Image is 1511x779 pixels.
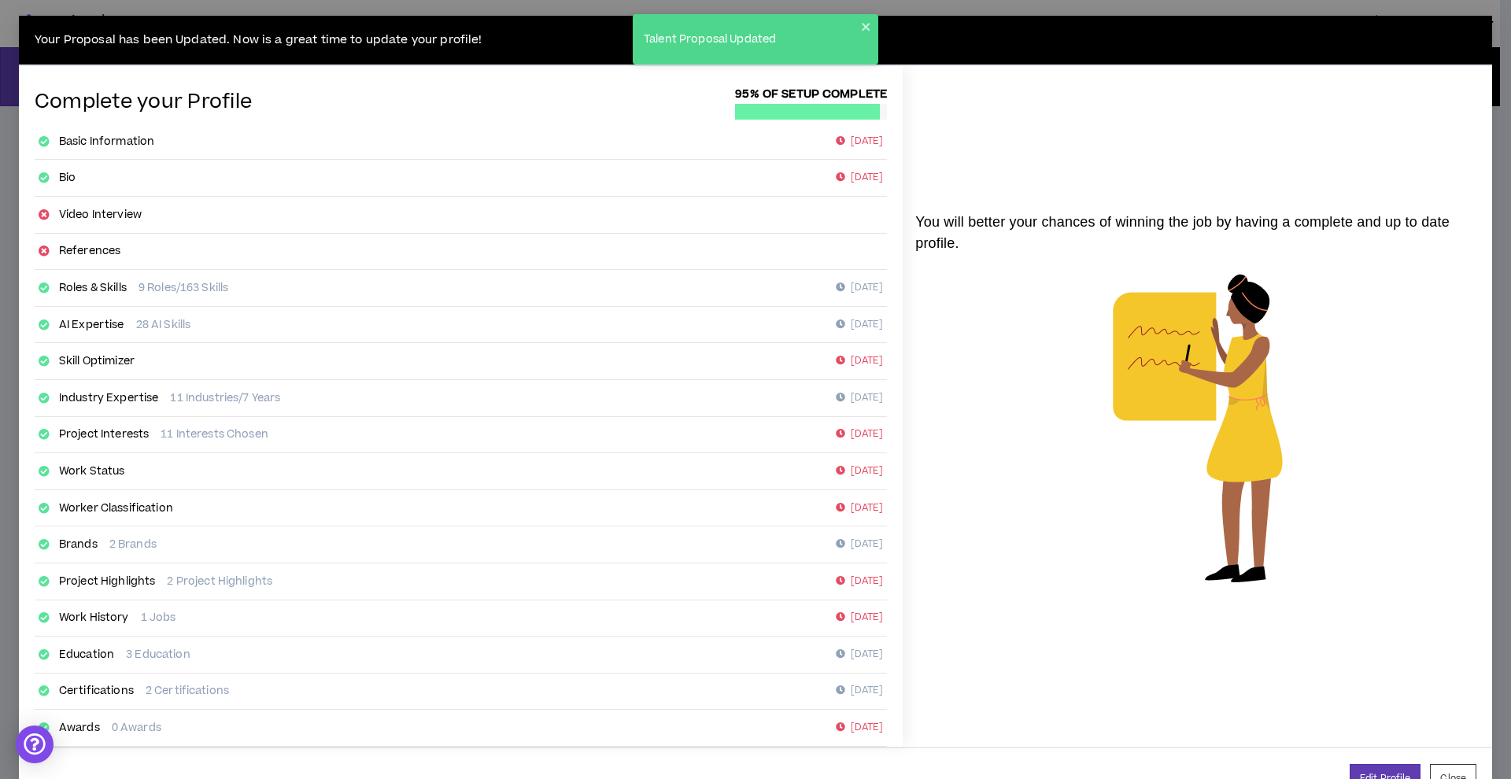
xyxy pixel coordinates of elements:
p: 2 Brands [109,537,157,552]
a: Industry Expertise [59,390,159,406]
p: 2 Certifications [146,683,229,699]
p: [DATE] [836,610,883,626]
p: [DATE] [836,317,883,333]
p: [DATE] [836,720,883,736]
p: You will better your chances of winning the job by having a complete and up to date profile. [903,212,1492,254]
p: 11 Industries/7 Years [170,390,280,406]
p: [DATE] [836,390,883,406]
a: Education [59,647,114,663]
a: AI Expertise [59,317,124,333]
a: Brands [59,537,98,552]
a: Work Status [59,463,125,479]
p: 3 Education [126,647,190,663]
p: [DATE] [836,134,883,150]
p: 0 Awards [112,720,161,736]
p: 28 AI Skills [136,317,191,333]
p: [DATE] [836,280,883,296]
a: Roles & Skills [59,280,127,296]
p: [DATE] [836,500,883,516]
p: [DATE] [836,170,883,186]
a: Project Highlights [59,574,156,589]
p: 11 Interests Chosen [161,426,268,442]
p: [DATE] [836,426,883,442]
div: Talent Proposal Updated [639,27,861,53]
button: close [861,20,872,33]
a: Work History [59,610,129,626]
p: [DATE] [836,574,883,589]
p: 9 Roles/163 Skills [139,280,228,296]
a: Certifications [59,683,134,699]
p: 1 Jobs [141,610,176,626]
a: Video Interview [59,207,142,223]
a: Worker Classification [59,500,173,516]
p: [DATE] [836,353,883,369]
a: Awards [59,720,100,736]
p: [DATE] [836,463,883,479]
p: 95% of setup complete [735,86,887,103]
div: Your Proposal has been Updated. Now is a great time to update your profile! [19,16,1492,66]
p: [DATE] [836,537,883,552]
a: Skill Optimizer [59,353,135,369]
h4: Complete your Profile [35,91,252,114]
p: [DATE] [836,683,883,699]
p: 2 Project Highlights [167,574,272,589]
div: Open Intercom Messenger [16,725,54,763]
a: Bio [59,170,76,186]
img: talent-matching-for-job.png [1073,254,1322,602]
a: Project Interests [59,426,149,442]
p: [DATE] [836,647,883,663]
a: References [59,243,120,259]
a: Basic Information [59,134,154,150]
